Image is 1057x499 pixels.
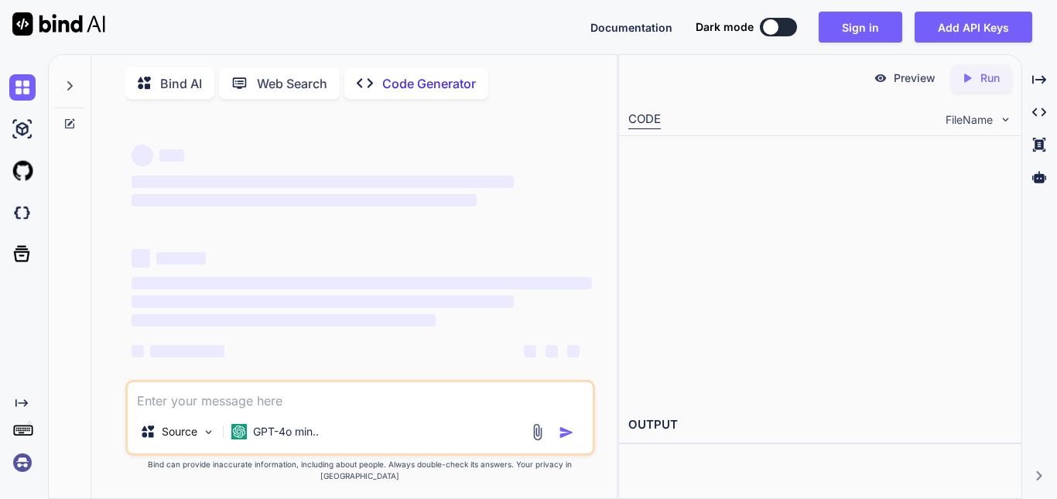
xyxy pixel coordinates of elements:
img: darkCloudIdeIcon [9,200,36,226]
p: Bind can provide inaccurate information, including about people. Always double-check its answers.... [125,459,595,482]
span: Dark mode [696,19,754,35]
img: signin [9,449,36,476]
h2: OUTPUT [619,407,1021,443]
span: ‌ [132,194,477,207]
img: chevron down [999,113,1012,126]
img: GPT-4o mini [231,424,247,439]
button: Add API Keys [915,12,1032,43]
p: Code Generator [382,74,476,93]
p: Web Search [257,74,327,93]
span: ‌ [132,345,144,357]
span: ‌ [132,145,153,166]
button: Documentation [590,19,672,36]
div: CODE [628,111,661,129]
span: ‌ [156,252,206,265]
img: githubLight [9,158,36,184]
img: icon [559,425,574,440]
span: ‌ [132,314,436,326]
span: ‌ [132,249,150,268]
p: Preview [894,70,936,86]
span: ‌ [132,296,514,308]
span: ‌ [546,345,558,357]
span: ‌ [150,345,224,357]
p: GPT-4o min.. [253,424,319,439]
span: ‌ [132,176,514,188]
span: ‌ [159,149,184,162]
p: Bind AI [160,74,202,93]
span: ‌ [567,345,580,357]
span: Documentation [590,21,672,34]
span: ‌ [132,277,592,289]
img: attachment [528,423,546,441]
p: Run [980,70,1000,86]
img: Bind AI [12,12,105,36]
span: FileName [946,112,993,128]
span: ‌ [524,345,536,357]
img: Pick Models [202,426,215,439]
button: Sign in [819,12,902,43]
img: ai-studio [9,116,36,142]
img: preview [874,71,888,85]
img: chat [9,74,36,101]
p: Source [162,424,197,439]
